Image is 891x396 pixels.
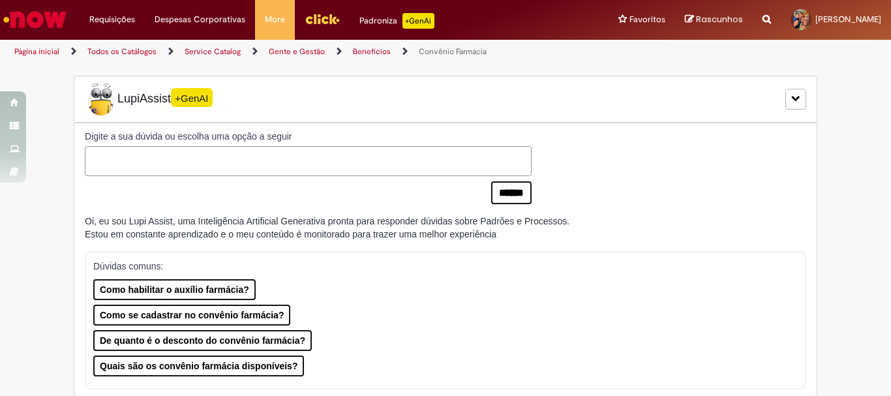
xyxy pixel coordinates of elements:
[419,46,487,57] a: Convênio Farmácia
[685,14,743,26] a: Rascunhos
[265,13,285,26] span: More
[87,46,157,57] a: Todos os Catálogos
[185,46,241,57] a: Service Catalog
[85,215,569,241] div: Oi, eu sou Lupi Assist, uma Inteligência Artificial Generativa pronta para responder dúvidas sobr...
[10,40,584,64] ul: Trilhas de página
[155,13,245,26] span: Despesas Corporativas
[85,83,117,115] img: Lupi
[93,330,312,351] button: De quanto é o desconto do convênio farmácia?
[93,305,290,326] button: Como se cadastrar no convênio farmácia?
[14,46,59,57] a: Página inicial
[1,7,68,33] img: ServiceNow
[85,130,532,143] label: Digite a sua dúvida ou escolha uma opção a seguir
[696,13,743,25] span: Rascunhos
[93,356,304,376] button: Quais são os convênio farmácia disponíveis?
[815,14,881,25] span: [PERSON_NAME]
[85,83,213,115] span: LupiAssist
[89,13,135,26] span: Requisições
[93,260,787,273] p: Dúvidas comuns:
[74,76,817,123] div: LupiLupiAssist+GenAI
[359,13,434,29] div: Padroniza
[269,46,325,57] a: Gente e Gestão
[402,13,434,29] p: +GenAi
[629,13,665,26] span: Favoritos
[93,279,256,300] button: Como habilitar o auxílio farmácia?
[353,46,391,57] a: Benefícios
[171,88,213,107] span: +GenAI
[305,9,340,29] img: click_logo_yellow_360x200.png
